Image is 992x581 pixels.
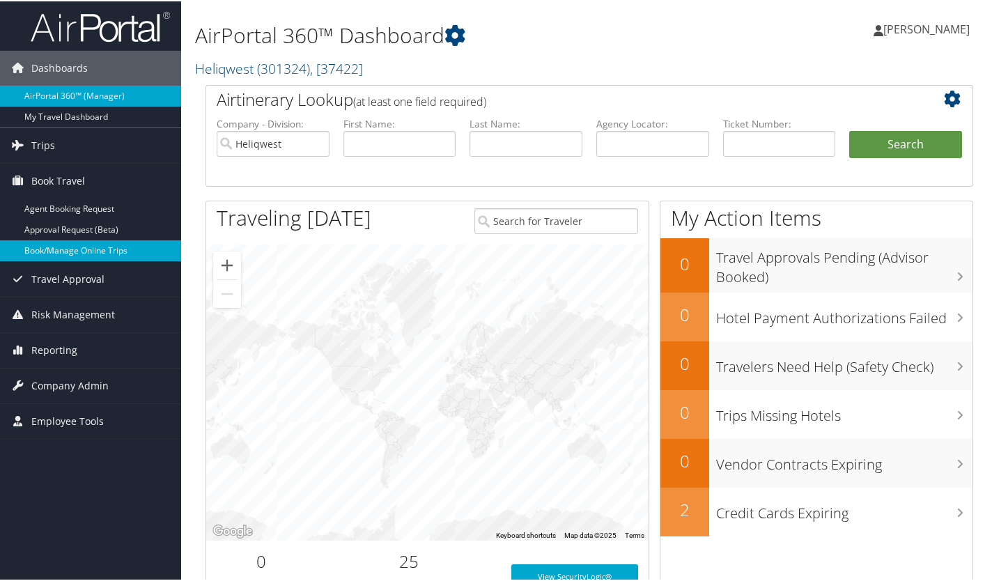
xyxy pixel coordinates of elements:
[31,403,104,437] span: Employee Tools
[217,116,330,130] label: Company - Division:
[31,49,88,84] span: Dashboards
[343,116,456,130] label: First Name:
[210,521,256,539] a: Open this area in Google Maps (opens a new window)
[660,486,972,535] a: 2Credit Cards Expiring
[660,202,972,231] h1: My Action Items
[474,207,637,233] input: Search for Traveler
[723,116,836,130] label: Ticket Number:
[210,521,256,539] img: Google
[470,116,582,130] label: Last Name:
[660,448,709,472] h2: 0
[874,7,984,49] a: [PERSON_NAME]
[596,116,709,130] label: Agency Locator:
[31,127,55,162] span: Trips
[716,447,972,473] h3: Vendor Contracts Expiring
[217,548,307,572] h2: 0
[716,495,972,522] h3: Credit Cards Expiring
[716,398,972,424] h3: Trips Missing Hotels
[564,530,617,538] span: Map data ©2025
[353,93,486,108] span: (at least one field required)
[31,9,170,42] img: airportal-logo.png
[660,251,709,274] h2: 0
[496,529,556,539] button: Keyboard shortcuts
[849,130,962,157] button: Search
[660,340,972,389] a: 0Travelers Need Help (Safety Check)
[883,20,970,36] span: [PERSON_NAME]
[310,58,363,77] span: , [ 37422 ]
[217,86,898,110] h2: Airtinerary Lookup
[660,497,709,520] h2: 2
[660,302,709,325] h2: 0
[213,279,241,307] button: Zoom out
[660,389,972,437] a: 0Trips Missing Hotels
[31,367,109,402] span: Company Admin
[31,332,77,366] span: Reporting
[213,250,241,278] button: Zoom in
[327,548,490,572] h2: 25
[257,58,310,77] span: ( 301324 )
[716,349,972,375] h3: Travelers Need Help (Safety Check)
[660,237,972,290] a: 0Travel Approvals Pending (Advisor Booked)
[195,58,363,77] a: Heliqwest
[660,291,972,340] a: 0Hotel Payment Authorizations Failed
[716,300,972,327] h3: Hotel Payment Authorizations Failed
[195,20,721,49] h1: AirPortal 360™ Dashboard
[660,437,972,486] a: 0Vendor Contracts Expiring
[660,350,709,374] h2: 0
[625,530,644,538] a: Terms (opens in new tab)
[31,162,85,197] span: Book Travel
[660,399,709,423] h2: 0
[217,202,371,231] h1: Traveling [DATE]
[31,261,104,295] span: Travel Approval
[31,296,115,331] span: Risk Management
[716,240,972,286] h3: Travel Approvals Pending (Advisor Booked)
